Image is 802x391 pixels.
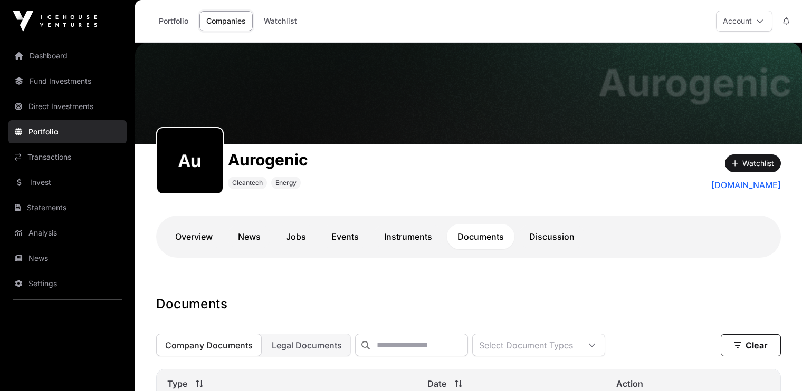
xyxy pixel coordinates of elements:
a: Dashboard [8,44,127,67]
a: [DOMAIN_NAME] [711,179,781,191]
h1: Aurogenic [228,150,308,169]
a: Portfolio [152,11,195,31]
h1: Aurogenic [598,64,791,102]
img: aurogenic434.png [161,132,218,189]
a: Transactions [8,145,127,169]
button: Clear [721,334,781,356]
a: Instruments [374,224,443,249]
a: Fund Investments [8,70,127,93]
a: Invest [8,171,127,194]
a: Statements [8,196,127,219]
a: Jobs [275,224,317,249]
span: Company Documents [165,340,253,350]
a: Watchlist [257,11,304,31]
button: Watchlist [725,154,781,172]
a: Analysis [8,221,127,245]
button: Company Documents [156,334,262,356]
a: Discussion [519,224,585,249]
a: Documents [447,224,514,249]
nav: Tabs [165,224,772,249]
div: Select Document Types [473,334,579,356]
a: Companies [199,11,253,31]
span: Type [167,377,187,390]
img: Aurogenic [135,43,802,144]
a: Portfolio [8,120,127,143]
a: Overview [165,224,223,249]
a: Direct Investments [8,95,127,118]
a: News [8,247,127,270]
img: Icehouse Ventures Logo [13,11,97,32]
button: Legal Documents [263,334,351,356]
a: Events [321,224,369,249]
iframe: Chat Widget [749,340,802,391]
span: Energy [275,179,297,187]
span: Cleantech [232,179,263,187]
span: Action [616,377,643,390]
a: News [227,224,271,249]
a: Settings [8,272,127,295]
h1: Documents [156,296,781,312]
button: Account [716,11,772,32]
span: Legal Documents [272,340,342,350]
span: Date [427,377,446,390]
